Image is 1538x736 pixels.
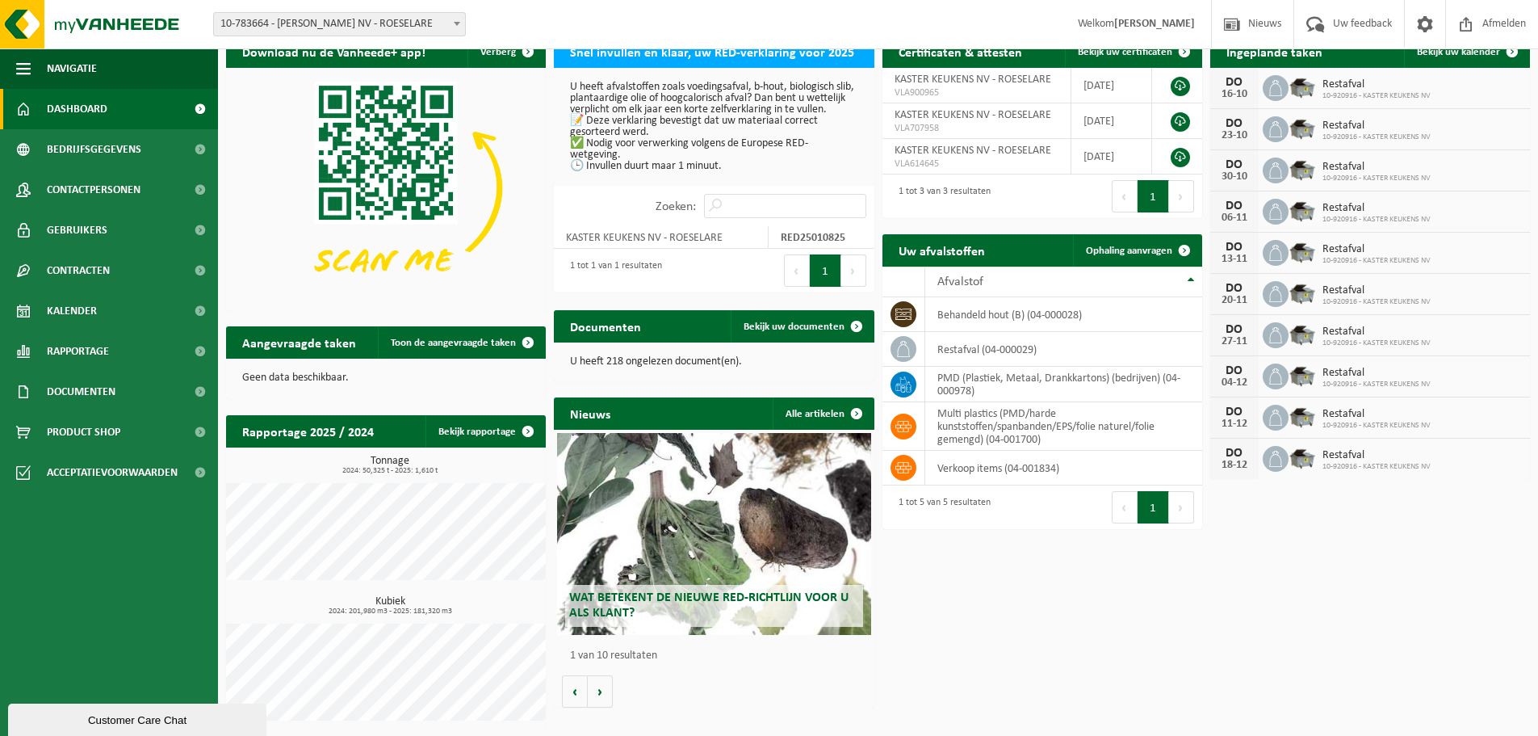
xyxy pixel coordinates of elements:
[1289,444,1316,471] img: WB-5000-GAL-GY-01
[425,415,544,448] a: Bekijk rapportage
[895,145,1051,157] span: KASTER KEUKENS NV - ROESELARE
[1289,361,1316,389] img: WB-5000-GAL-GY-01
[554,310,657,342] h2: Documenten
[1218,447,1251,460] div: DO
[570,650,865,662] p: 1 van 10 resultaten
[1404,36,1528,68] a: Bekijk uw kalender
[1289,320,1316,347] img: WB-5000-GAL-GY-01
[1289,73,1316,100] img: WB-5000-GAL-GY-01
[554,36,870,67] h2: Snel invullen en klaar, uw RED-verklaring voor 2025
[1218,241,1251,254] div: DO
[1065,36,1201,68] a: Bekijk uw certificaten
[1218,406,1251,418] div: DO
[895,158,1059,170] span: VLA614645
[47,452,178,493] span: Acceptatievoorwaarden
[781,232,845,244] strong: RED25010825
[1322,243,1431,256] span: Restafval
[925,367,1202,402] td: PMD (Plastiek, Metaal, Drankkartons) (bedrijven) (04-000978)
[1322,449,1431,462] span: Restafval
[234,596,546,616] h3: Kubiek
[1322,202,1431,215] span: Restafval
[554,397,627,429] h2: Nieuws
[1289,279,1316,306] img: WB-5000-GAL-GY-01
[1218,377,1251,389] div: 04-12
[1073,234,1201,267] a: Ophaling aanvragen
[47,210,107,250] span: Gebruikers
[1417,47,1500,57] span: Bekijk uw kalender
[1289,238,1316,265] img: WB-5000-GAL-GY-01
[226,36,442,67] h2: Download nu de Vanheede+ app!
[1289,114,1316,141] img: WB-5000-GAL-GY-01
[213,12,466,36] span: 10-783664 - KASTER KEUKENS NV - ROESELARE
[1086,246,1172,256] span: Ophaling aanvragen
[1071,103,1152,139] td: [DATE]
[1218,212,1251,224] div: 06-11
[1071,68,1152,103] td: [DATE]
[895,86,1059,99] span: VLA900965
[1289,196,1316,224] img: WB-5000-GAL-GY-01
[226,326,372,358] h2: Aangevraagde taken
[1322,462,1431,472] span: 10-920916 - KASTER KEUKENS NV
[1218,76,1251,89] div: DO
[882,234,1001,266] h2: Uw afvalstoffen
[1322,297,1431,307] span: 10-920916 - KASTER KEUKENS NV
[562,675,588,708] button: Vorige
[1218,200,1251,212] div: DO
[882,36,1038,67] h2: Certificaten & attesten
[891,179,991,214] div: 1 tot 3 van 3 resultaten
[1112,491,1138,524] button: Previous
[784,254,810,287] button: Previous
[1322,421,1431,431] span: 10-920916 - KASTER KEUKENS NV
[1169,491,1194,524] button: Next
[47,291,97,331] span: Kalender
[841,254,866,287] button: Next
[895,74,1051,86] span: KASTER KEUKENS NV - ROESELARE
[1218,89,1251,100] div: 16-10
[1218,158,1251,171] div: DO
[562,253,662,288] div: 1 tot 1 van 1 resultaten
[570,82,857,172] p: U heeft afvalstoffen zoals voedingsafval, b-hout, biologisch slib, plantaardige olie of hoogcalor...
[226,68,546,308] img: Download de VHEPlus App
[1289,155,1316,183] img: WB-5000-GAL-GY-01
[895,109,1051,121] span: KASTER KEUKENS NV - ROESELARE
[467,36,544,68] button: Verberg
[47,48,97,89] span: Navigatie
[1322,326,1431,339] span: Restafval
[554,226,769,249] td: KASTER KEUKENS NV - ROESELARE
[1218,295,1251,306] div: 20-11
[1114,18,1195,30] strong: [PERSON_NAME]
[1289,402,1316,430] img: WB-5000-GAL-GY-01
[1218,460,1251,471] div: 18-12
[1322,120,1431,132] span: Restafval
[895,122,1059,135] span: VLA707958
[47,170,140,210] span: Contactpersonen
[1322,367,1431,380] span: Restafval
[234,456,546,475] h3: Tonnage
[925,402,1202,451] td: multi plastics (PMD/harde kunststoffen/spanbanden/EPS/folie naturel/folie gemengd) (04-001700)
[569,591,849,620] span: Wat betekent de nieuwe RED-richtlijn voor u als klant?
[47,250,110,291] span: Contracten
[1169,180,1194,212] button: Next
[1112,180,1138,212] button: Previous
[1322,408,1431,421] span: Restafval
[810,254,841,287] button: 1
[1322,215,1431,225] span: 10-920916 - KASTER KEUKENS NV
[226,415,390,447] h2: Rapportage 2025 / 2024
[1210,36,1339,67] h2: Ingeplande taken
[1322,161,1431,174] span: Restafval
[1322,78,1431,91] span: Restafval
[1078,47,1172,57] span: Bekijk uw certificaten
[391,338,516,348] span: Toon de aangevraagde taken
[242,372,530,384] p: Geen data beschikbaar.
[588,675,613,708] button: Volgende
[557,433,870,635] a: Wat betekent de nieuwe RED-richtlijn voor u als klant?
[1138,180,1169,212] button: 1
[1218,254,1251,265] div: 13-11
[1218,117,1251,130] div: DO
[1322,256,1431,266] span: 10-920916 - KASTER KEUKENS NV
[925,297,1202,332] td: behandeld hout (B) (04-000028)
[744,322,844,332] span: Bekijk uw documenten
[8,700,270,736] iframe: chat widget
[1322,284,1431,297] span: Restafval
